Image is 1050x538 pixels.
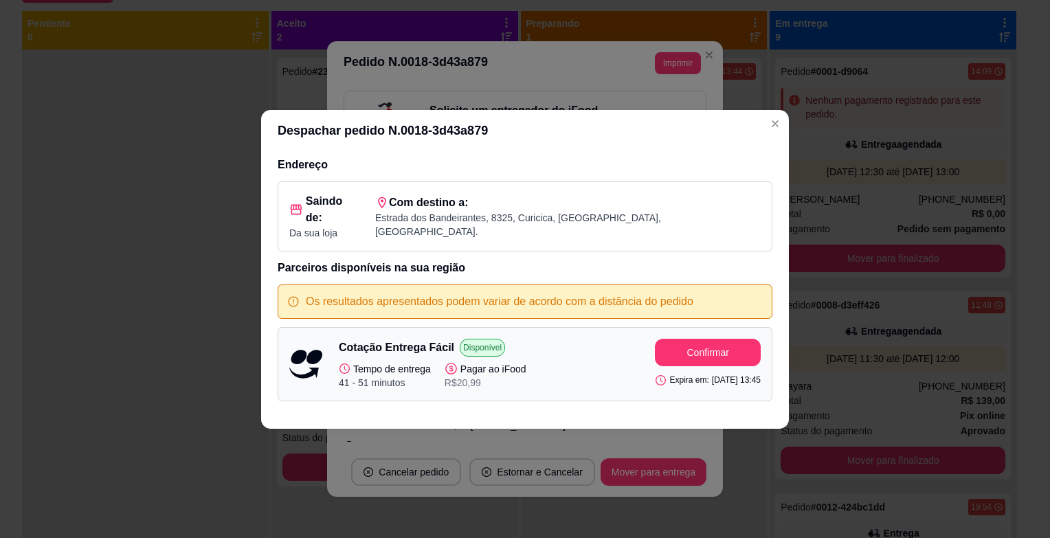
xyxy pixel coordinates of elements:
h3: Parceiros disponíveis na sua região [278,260,772,276]
span: Saindo de: [306,193,361,226]
p: Pagar ao iFood [445,362,526,376]
p: 41 - 51 minutos [339,376,431,390]
p: Disponível [460,339,505,357]
p: Da sua loja [289,226,361,240]
p: Cotação Entrega Fácil [339,339,454,356]
p: [DATE] 13:45 [712,374,761,385]
p: Os resultados apresentados podem variar de acordo com a distância do pedido [306,293,693,310]
button: Close [764,113,786,135]
p: Expira em: [655,374,708,386]
header: Despachar pedido N. 0018-3d43a879 [261,110,789,151]
button: Confirmar [655,339,761,366]
p: Estrada dos Bandeirantes , 8325 , Curicica , [GEOGRAPHIC_DATA] , [GEOGRAPHIC_DATA] . [375,211,761,238]
span: Com destino a: [389,194,469,211]
p: R$ 20,99 [445,376,526,390]
h3: Endereço [278,157,772,173]
p: Tempo de entrega [339,362,431,376]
